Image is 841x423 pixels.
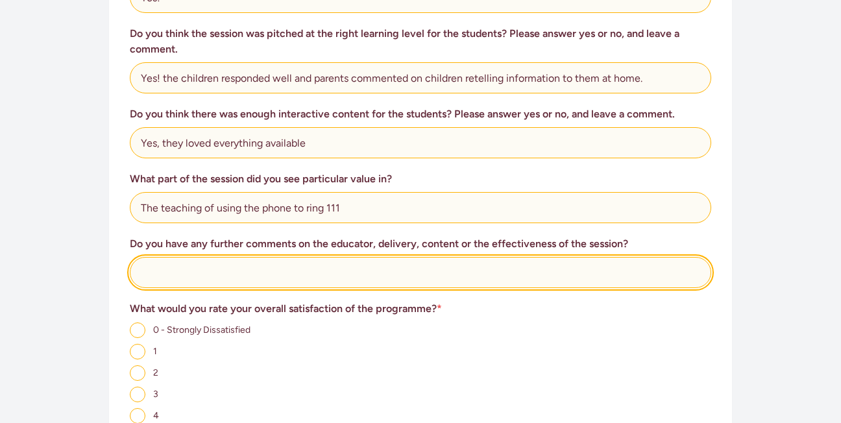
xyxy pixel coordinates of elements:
span: 3 [153,389,158,400]
input: 2 [130,365,145,381]
h3: Do you think the session was pitched at the right learning level for the students? Please answer ... [130,26,711,57]
span: 1 [153,346,157,357]
h3: What part of the session did you see particular value in? [130,171,711,187]
input: 3 [130,387,145,402]
h3: Do you have any further comments on the educator, delivery, content or the effectiveness of the s... [130,236,711,252]
span: 2 [153,367,158,378]
input: 1 [130,344,145,359]
h3: Do you think there was enough interactive content for the students? Please answer yes or no, and ... [130,106,711,122]
span: 4 [153,410,159,421]
h3: What would you rate your overall satisfaction of the programme? [130,301,711,317]
input: 0 - Strongly Dissatisfied [130,322,145,338]
span: 0 - Strongly Dissatisfied [153,324,250,335]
